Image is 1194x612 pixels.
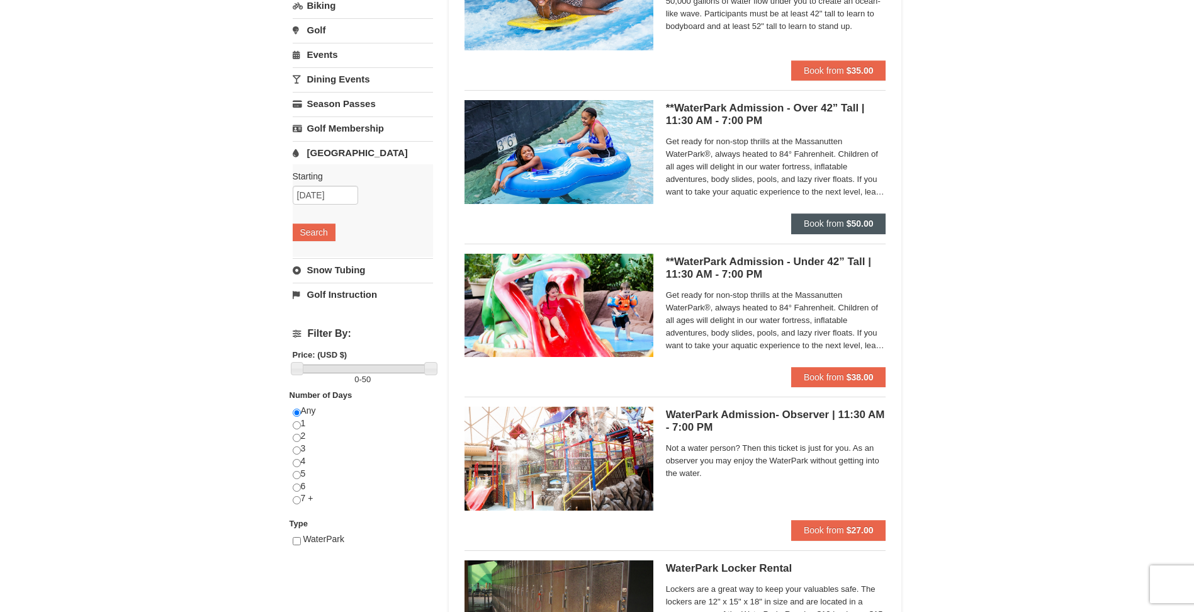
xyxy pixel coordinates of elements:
[293,350,347,360] strong: Price: (USD $)
[465,100,653,203] img: 6619917-720-80b70c28.jpg
[847,65,874,76] strong: $35.00
[293,67,433,91] a: Dining Events
[465,407,653,510] img: 6619917-1522-bd7b88d9.jpg
[290,519,308,528] strong: Type
[666,562,886,575] h5: WaterPark Locker Rental
[791,60,886,81] button: Book from $35.00
[293,141,433,164] a: [GEOGRAPHIC_DATA]
[666,289,886,352] span: Get ready for non-stop thrills at the Massanutten WaterPark®, always heated to 84° Fahrenheit. Ch...
[293,405,433,518] div: Any 1 2 3 4 5 6 7 +
[293,328,433,339] h4: Filter By:
[290,390,352,400] strong: Number of Days
[791,367,886,387] button: Book from $38.00
[354,375,359,384] span: 0
[293,43,433,66] a: Events
[666,256,886,281] h5: **WaterPark Admission - Under 42” Tall | 11:30 AM - 7:00 PM
[293,224,335,241] button: Search
[804,372,844,382] span: Book from
[293,116,433,140] a: Golf Membership
[847,372,874,382] strong: $38.00
[293,18,433,42] a: Golf
[293,373,433,386] label: -
[666,409,886,434] h5: WaterPark Admission- Observer | 11:30 AM - 7:00 PM
[804,218,844,229] span: Book from
[791,520,886,540] button: Book from $27.00
[465,254,653,357] img: 6619917-732-e1c471e4.jpg
[791,213,886,234] button: Book from $50.00
[847,525,874,535] strong: $27.00
[293,170,424,183] label: Starting
[303,534,344,544] span: WaterPark
[666,102,886,127] h5: **WaterPark Admission - Over 42” Tall | 11:30 AM - 7:00 PM
[293,258,433,281] a: Snow Tubing
[666,135,886,198] span: Get ready for non-stop thrills at the Massanutten WaterPark®, always heated to 84° Fahrenheit. Ch...
[804,525,844,535] span: Book from
[666,442,886,480] span: Not a water person? Then this ticket is just for you. As an observer you may enjoy the WaterPark ...
[293,92,433,115] a: Season Passes
[804,65,844,76] span: Book from
[847,218,874,229] strong: $50.00
[293,283,433,306] a: Golf Instruction
[362,375,371,384] span: 50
